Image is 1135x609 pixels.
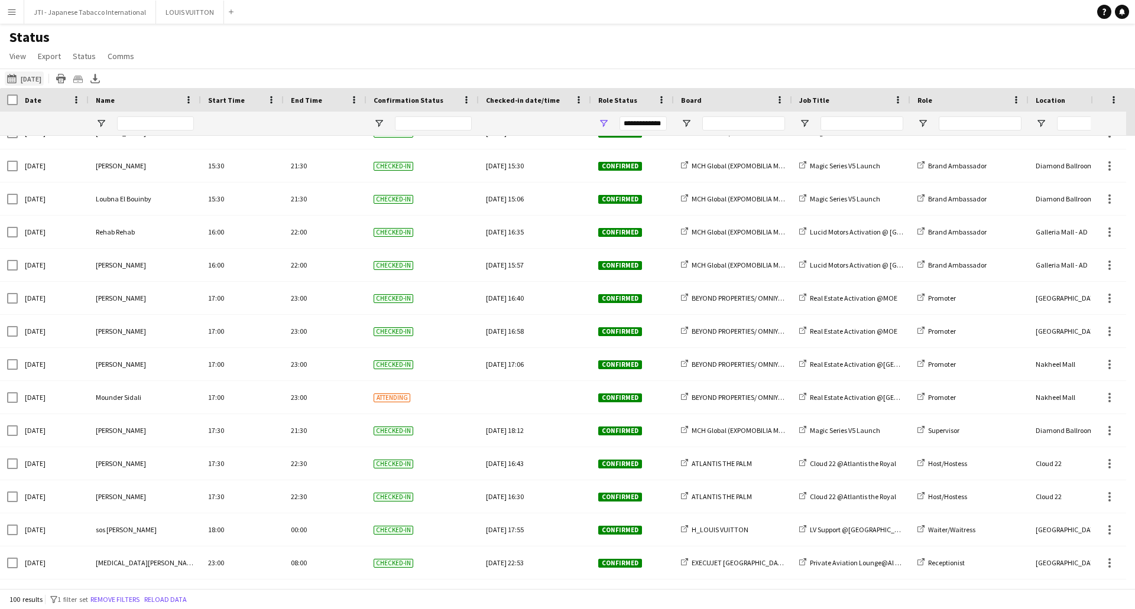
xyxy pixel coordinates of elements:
a: Status [68,48,100,64]
span: Checked-in [374,526,413,535]
span: Export [38,51,61,61]
span: View [9,51,26,61]
span: Real Estate Activation @[GEOGRAPHIC_DATA] [810,393,948,402]
span: MCH Global (EXPOMOBILIA MCH GLOBAL ME LIVE MARKETING LLC) [692,194,890,203]
div: 16:00 [201,216,284,248]
span: Confirmed [598,261,642,270]
span: Confirmed [598,195,642,204]
span: Checked-in [374,460,413,468]
div: [DATE] [18,513,89,546]
app-action-btn: Export XLSX [88,71,102,86]
app-action-btn: Crew files as ZIP [71,71,85,86]
div: [DATE] 18:12 [486,414,584,447]
a: BEYOND PROPERTIES/ OMNIYAT [681,393,786,402]
input: Job Title Filter Input [821,116,903,131]
div: [DATE] [18,249,89,281]
a: Host/Hostess [917,492,967,501]
span: Confirmed [598,426,642,435]
a: MCH Global (EXPOMOBILIA MCH GLOBAL ME LIVE MARKETING LLC) [681,161,890,170]
div: 08:00 [284,546,367,579]
div: 23:00 [284,348,367,380]
span: Status [73,51,96,61]
div: 23:00 [284,381,367,413]
button: Open Filter Menu [917,118,928,129]
div: [DATE] 16:30 [486,480,584,513]
a: MCH Global (EXPOMOBILIA MCH GLOBAL ME LIVE MARKETING LLC) [681,194,890,203]
span: Rehab Rehab [96,227,135,236]
span: [PERSON_NAME] [96,360,146,369]
a: Magic Series V5 Launch [799,426,880,435]
a: LV Support @[GEOGRAPHIC_DATA] [799,525,913,534]
span: Supervisor [928,426,959,435]
button: Remove filters [88,593,142,606]
span: Promoter [928,294,956,302]
a: Real Estate Activation @MOE [799,294,897,302]
span: Board [681,96,702,105]
div: 22:30 [284,480,367,513]
div: 17:00 [201,315,284,347]
button: Open Filter Menu [1036,118,1046,129]
button: Open Filter Menu [799,118,810,129]
span: [MEDICAL_DATA][PERSON_NAME] [96,558,198,567]
input: Confirmation Status Filter Input [395,116,472,131]
span: Checked-in [374,559,413,568]
div: 15:30 [201,183,284,215]
span: Checked-in [374,360,413,369]
a: MCH Global (EXPOMOBILIA MCH GLOBAL ME LIVE MARKETING LLC) [681,426,890,435]
a: Promoter [917,294,956,302]
a: Cloud 22 @Atlantis the Royal [799,492,896,501]
span: Confirmed [598,162,642,171]
div: 21:30 [284,149,367,182]
span: Confirmed [598,228,642,237]
span: Receptionist [928,558,965,567]
span: Magic Series V5 Launch [810,426,880,435]
div: 23:00 [284,315,367,347]
span: Confirmed [598,526,642,535]
div: [DATE] 15:06 [486,183,584,215]
span: Checked-in [374,426,413,435]
span: Name [96,96,115,105]
div: [DATE] 15:30 [486,149,584,182]
span: Cloud 22 @Atlantis the Royal [810,492,896,501]
span: Lucid Motors Activation @ [GEOGRAPHIC_DATA] [810,260,955,269]
span: Checked-in [374,261,413,270]
div: 00:00 [284,513,367,546]
a: Lucid Motors Activation @ [GEOGRAPHIC_DATA] [799,260,955,269]
div: [DATE] 22:53 [486,546,584,579]
span: Checked-in [374,195,413,204]
div: [DATE] [18,414,89,447]
span: Comms [108,51,134,61]
div: [DATE] [18,381,89,413]
span: ATLANTIS THE PALM [692,492,752,501]
div: [DATE] [18,447,89,480]
a: Private Aviation Lounge@Al [GEOGRAPHIC_DATA] [799,558,960,567]
div: 22:00 [284,249,367,281]
span: Confirmed [598,294,642,303]
a: Real Estate Activation @MOE [799,327,897,336]
a: Magic Series V5 Launch [799,194,880,203]
span: Job Title [799,96,829,105]
span: Confirmed [598,327,642,336]
div: [DATE] 17:06 [486,348,584,380]
span: Promoter [928,327,956,336]
span: BEYOND PROPERTIES/ OMNIYAT [692,393,786,402]
a: BEYOND PROPERTIES/ OMNIYAT [681,327,786,336]
span: MCH Global (EXPOMOBILIA MCH GLOBAL ME LIVE MARKETING LLC) [692,260,890,269]
span: Brand Ambassador [928,194,987,203]
button: Open Filter Menu [374,118,384,129]
span: End Time [291,96,322,105]
span: Checked-in [374,327,413,336]
a: MCH Global (EXPOMOBILIA MCH GLOBAL ME LIVE MARKETING LLC) [681,260,890,269]
div: 22:30 [284,447,367,480]
span: Start Time [208,96,245,105]
span: Host/Hostess [928,492,967,501]
a: Comms [103,48,139,64]
span: Private Aviation Lounge@Al [GEOGRAPHIC_DATA] [810,558,960,567]
span: [PERSON_NAME] [96,459,146,468]
a: BEYOND PROPERTIES/ OMNIYAT [681,294,786,302]
span: Confirmed [598,360,642,369]
span: Attending [374,393,410,402]
a: Waiter/Waitress [917,525,975,534]
span: Cloud 22 @Atlantis the Royal [810,459,896,468]
span: Checked-in date/time [486,96,560,105]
